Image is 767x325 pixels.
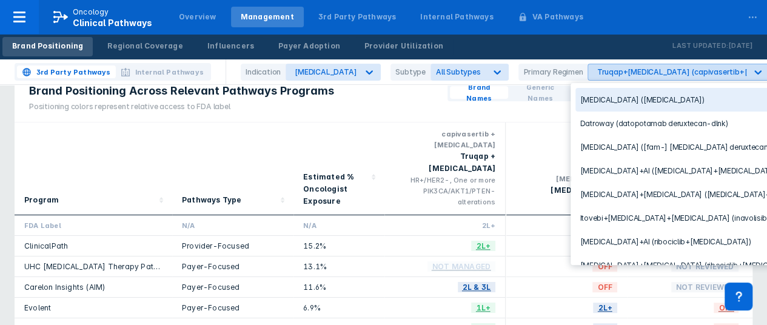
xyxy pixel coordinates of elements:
div: capivasertib + [MEDICAL_DATA] [394,129,495,150]
button: Internal Pathways [116,65,209,78]
div: [MEDICAL_DATA] [515,184,617,196]
div: VA Pathways [532,12,583,22]
span: 2L+ [471,239,495,253]
div: Payer-Focused [182,303,284,313]
span: 2L+ [593,301,617,315]
span: OFF [714,301,739,315]
div: Positioning colors represent relative access to FDA label [29,101,334,112]
p: Last Updated: [672,40,728,52]
p: Oncology [73,7,109,18]
div: Indication [241,64,286,81]
span: Not Reviewed [671,260,739,273]
div: 2L+ [515,220,617,230]
div: Truqap + [MEDICAL_DATA] [394,150,495,175]
span: 2L & 3L [458,280,495,294]
button: Brand Names [450,86,508,99]
div: Management [241,12,294,22]
div: Internal Pathways [420,12,493,22]
a: Brand Positioning [2,37,93,56]
a: Provider Utilization [355,37,453,56]
span: Clinical Pathways [73,18,152,28]
a: UHC [MEDICAL_DATA] Therapy Pathways [24,262,178,271]
span: All Subtypes [436,67,481,76]
div: 11.6% [303,282,375,292]
button: Generic Names [508,86,572,99]
a: 3rd Party Pathways [309,7,406,27]
a: Carelon Insights (AIM) [24,283,105,292]
div: N/A [303,220,375,230]
span: Not Reviewed [671,280,739,294]
div: 15.2% [303,241,375,251]
div: Sort [15,122,172,215]
div: Overview [179,12,216,22]
button: 3rd Party Pathways [17,65,116,78]
div: [MEDICAL_DATA] [515,173,617,184]
p: [DATE] [728,40,752,52]
a: Evolent [24,303,51,312]
div: HR+ / HER2- [515,196,617,207]
div: 2L+ [394,220,495,230]
span: OFF [592,280,617,294]
a: Overview [169,7,226,27]
a: Management [231,7,304,27]
div: Brand Positioning [12,41,83,52]
span: 3rd Party Pathways [36,67,111,78]
a: Internal Pathways [410,7,503,27]
div: Payer-Focused [182,261,284,272]
div: Program [24,194,59,206]
span: Generic Names [513,82,568,104]
span: Not Managed [427,260,495,273]
a: Influencers [198,37,264,56]
div: 13.1% [303,261,375,272]
div: Provider Utilization [364,41,443,52]
a: Payer Adoption [269,37,350,56]
span: 1L+ [471,301,495,315]
div: FDA Label [24,220,162,230]
div: Payer-Focused [182,282,284,292]
div: [MEDICAL_DATA] [295,67,357,76]
div: Pathways Type [182,194,242,206]
div: Payer Adoption [278,41,340,52]
span: Brand Positioning Across Relevant Pathways Programs [29,84,334,98]
div: Subtype [390,64,430,81]
div: Sort [293,122,384,215]
div: HR+/HER2-, One or more PIK3CA/AKT1/PTEN-alterations [394,175,495,207]
div: Estimated % Oncologist Exposure [303,171,367,207]
span: OFF [592,260,617,273]
div: 6.9% [303,303,375,313]
div: N/A [182,220,284,230]
div: ... [740,2,765,27]
a: Regional Coverage [98,37,192,56]
div: Primary Regimen [518,64,588,81]
span: Internal Pathways [135,67,204,78]
a: ClinicalPath [24,241,68,250]
div: Regional Coverage [107,41,183,52]
div: Sort [172,122,293,215]
div: Influencers [207,41,254,52]
div: Contact Support [725,283,752,310]
span: Brand Names [455,82,503,104]
div: 3rd Party Pathways [318,12,397,22]
div: Provider-Focused [182,241,284,251]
